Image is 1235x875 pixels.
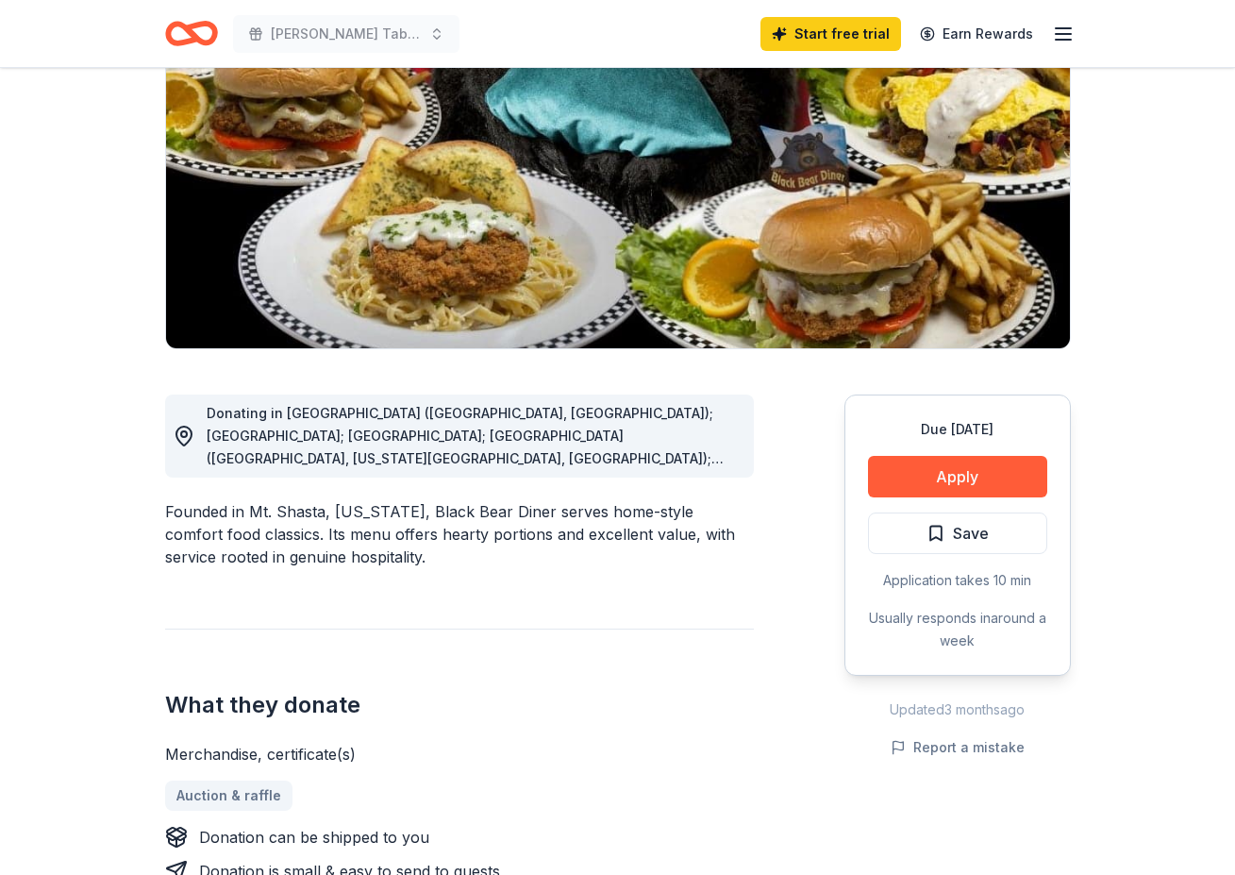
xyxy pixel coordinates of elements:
[891,736,1025,759] button: Report a mistake
[165,11,218,56] a: Home
[199,826,429,849] div: Donation can be shipped to you
[165,500,754,568] div: Founded in Mt. Shasta, [US_STATE], Black Bear Diner serves home-style comfort food classics. Its ...
[844,698,1071,721] div: Updated 3 months ago
[233,15,459,53] button: [PERSON_NAME] Table Fundraiser
[868,569,1047,592] div: Application takes 10 min
[207,405,736,738] span: Donating in [GEOGRAPHIC_DATA] ([GEOGRAPHIC_DATA], [GEOGRAPHIC_DATA]); [GEOGRAPHIC_DATA]; [GEOGRAP...
[868,418,1047,441] div: Due [DATE]
[271,23,422,45] span: [PERSON_NAME] Table Fundraiser
[760,17,901,51] a: Start free trial
[868,513,1047,554] button: Save
[909,17,1044,51] a: Earn Rewards
[165,690,754,720] h2: What they donate
[868,456,1047,497] button: Apply
[953,521,989,546] span: Save
[165,743,754,766] div: Merchandise, certificate(s)
[165,781,292,811] a: Auction & raffle
[868,607,1047,652] div: Usually responds in around a week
